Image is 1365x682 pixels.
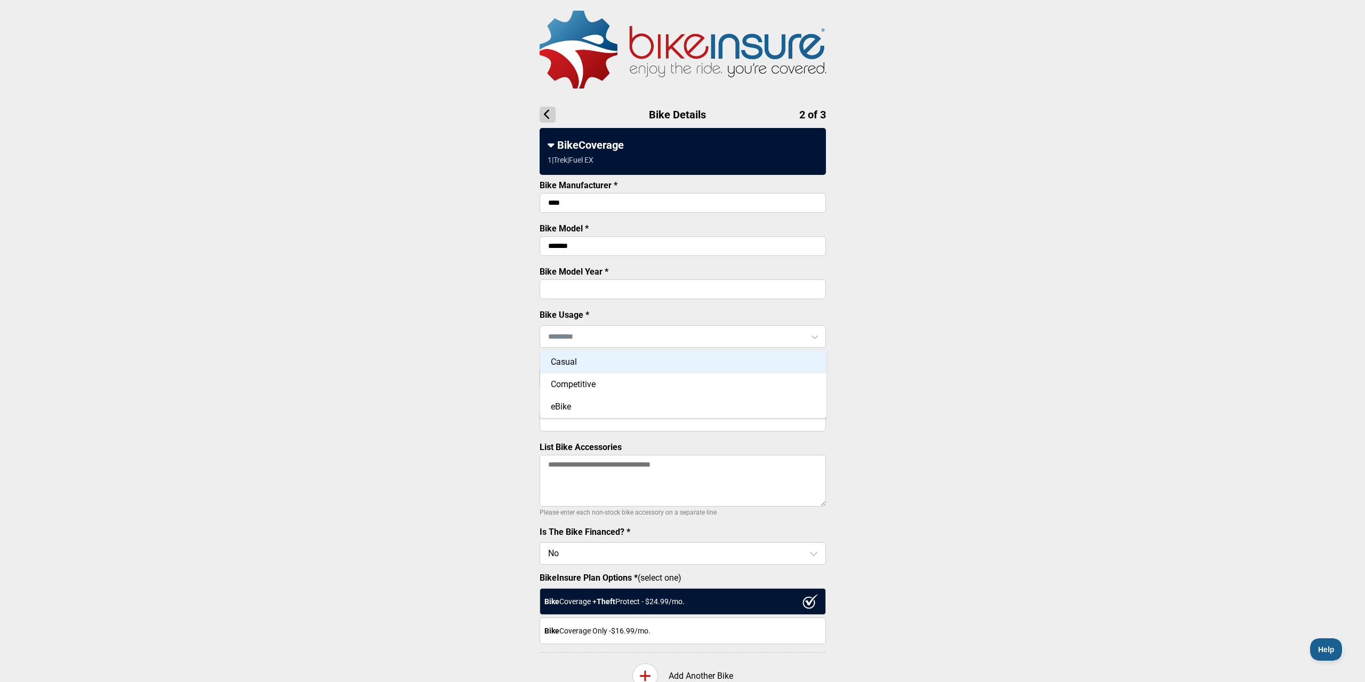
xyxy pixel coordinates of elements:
div: Coverage Only - $16.99 /mo. [540,617,826,644]
div: BikeCoverage [548,139,818,151]
div: eBike [540,396,826,418]
span: 2 of 3 [799,108,826,121]
label: Bike Serial Number [540,399,614,409]
label: Bike Usage * [540,310,589,320]
h1: Bike Details [540,107,826,123]
label: (select one) [540,573,826,583]
label: Bike Model * [540,223,589,234]
label: Bike Purchase Price * [540,356,623,366]
label: List Bike Accessories [540,442,622,452]
label: Is The Bike Financed? * [540,527,630,537]
strong: Bike [544,627,559,635]
img: ux1sgP1Haf775SAghJI38DyDlYP+32lKFAAAAAElFTkSuQmCC [802,594,818,609]
iframe: Toggle Customer Support [1310,638,1344,661]
strong: Bike [544,597,559,606]
label: Bike Model Year * [540,267,608,277]
div: Competitive [540,373,826,396]
label: Bike Manufacturer * [540,180,617,190]
div: 1 | Trek | Fuel EX [548,156,593,164]
div: Casual [540,351,826,373]
div: Coverage + Protect - $ 24.99 /mo. [540,588,826,615]
p: Please enter each non-stock bike accessory on a separate line [540,506,826,519]
strong: Theft [597,597,615,606]
strong: BikeInsure Plan Options * [540,573,638,583]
